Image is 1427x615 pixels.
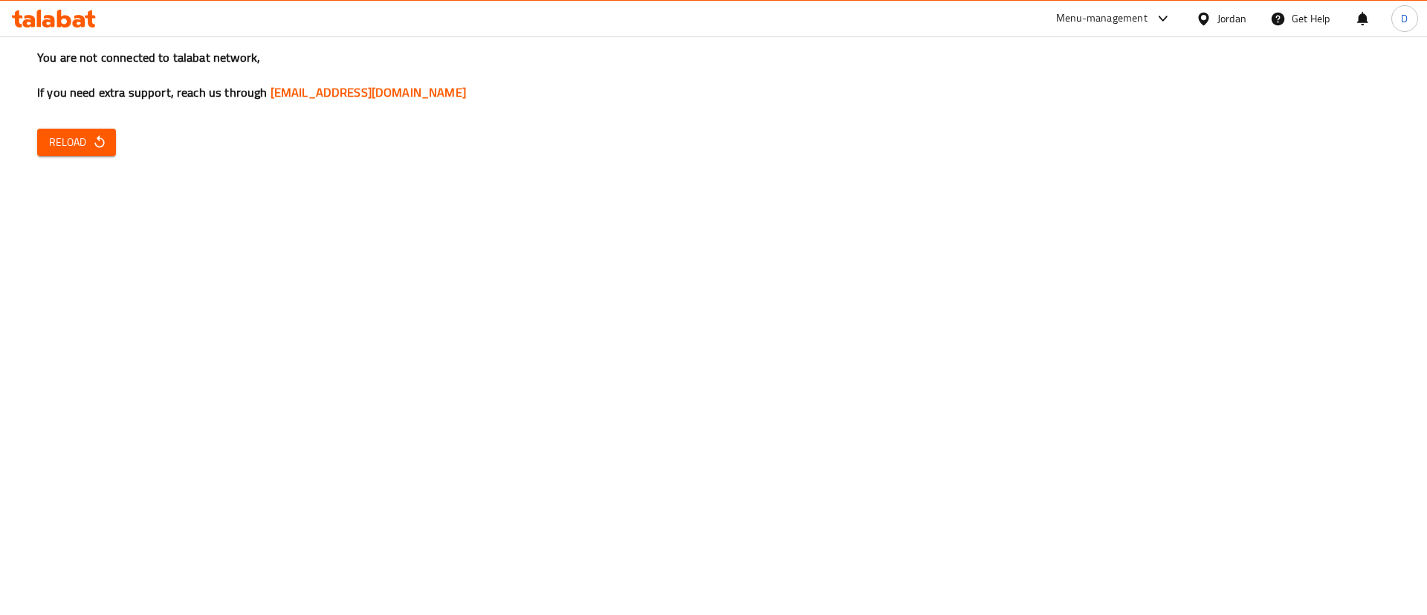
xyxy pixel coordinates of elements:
[49,133,104,152] span: Reload
[1217,10,1246,27] div: Jordan
[37,49,1390,101] h3: You are not connected to talabat network, If you need extra support, reach us through
[271,81,466,103] a: [EMAIL_ADDRESS][DOMAIN_NAME]
[37,129,116,156] button: Reload
[1401,10,1408,27] span: D
[1056,10,1148,28] div: Menu-management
